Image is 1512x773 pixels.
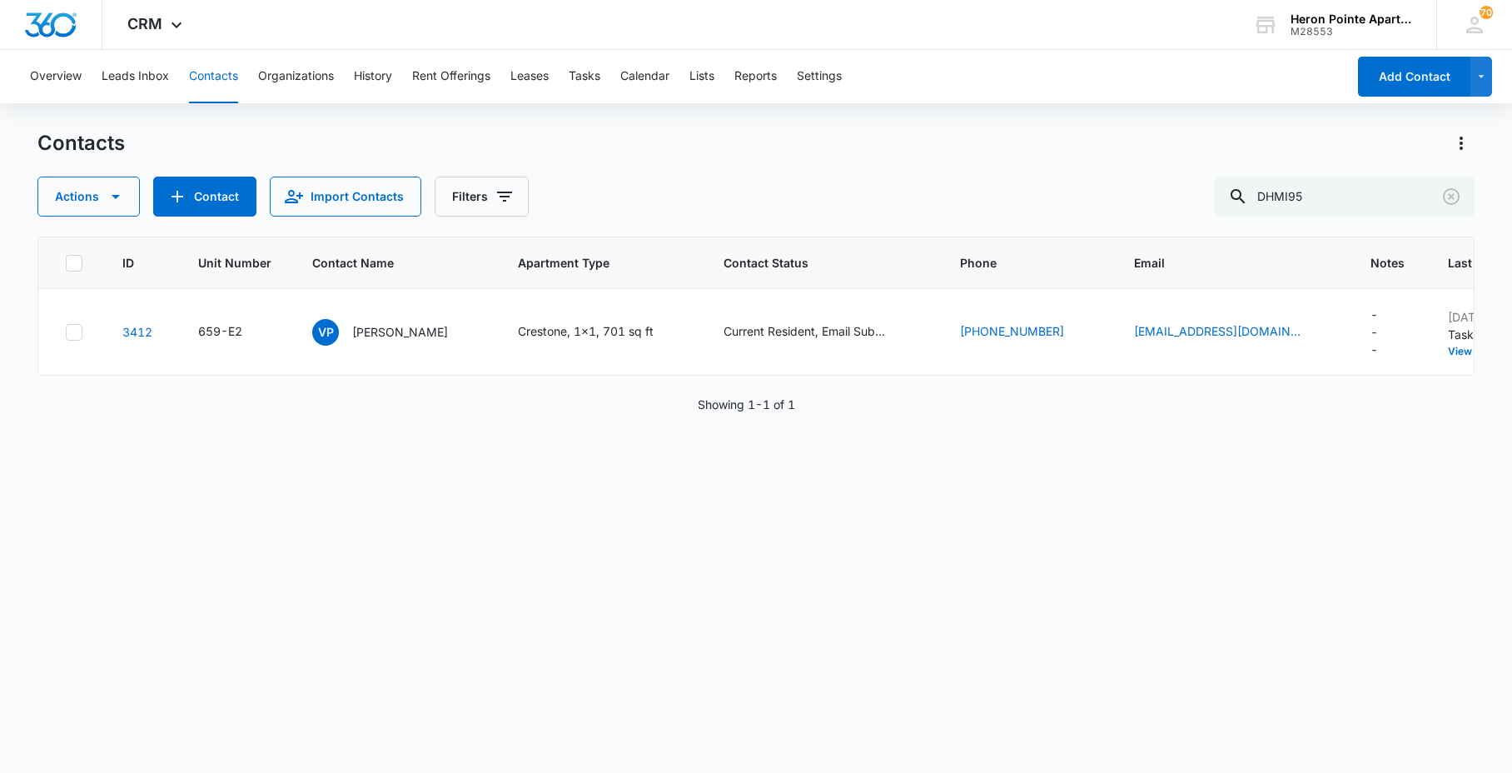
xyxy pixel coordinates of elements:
[127,15,162,32] span: CRM
[270,177,421,217] button: Import Contacts
[122,325,152,339] a: Navigate to contact details page for Victoria Pennison
[1358,57,1470,97] button: Add Contact
[698,396,795,413] p: Showing 1-1 of 1
[30,50,82,103] button: Overview
[198,322,242,340] div: 659-E2
[960,322,1064,340] a: [PHONE_NUMBER]
[724,254,896,272] span: Contact Status
[435,177,529,217] button: Filters
[189,50,238,103] button: Contacts
[1134,322,1330,342] div: Email - v.pennison96@gmail.com - Select to Edit Field
[153,177,256,217] button: Add Contact
[258,50,334,103] button: Organizations
[1291,26,1412,37] div: account id
[312,319,339,346] span: VP
[734,50,777,103] button: Reports
[1215,177,1475,217] input: Search Contacts
[1448,347,1511,357] button: View More
[724,322,890,340] div: Current Resident, Email Subscriber
[37,131,125,156] h1: Contacts
[412,50,490,103] button: Rent Offerings
[1134,322,1301,340] a: [EMAIL_ADDRESS][DOMAIN_NAME]
[960,322,1094,342] div: Phone - (970) 308-4469 - Select to Edit Field
[518,322,684,342] div: Apartment Type - Crestone, 1x1, 701 sq ft - Select to Edit Field
[1480,6,1493,19] div: notifications count
[352,323,448,341] p: [PERSON_NAME]
[1438,183,1465,210] button: Clear
[1291,12,1412,26] div: account name
[569,50,600,103] button: Tasks
[724,322,920,342] div: Contact Status - Current Resident, Email Subscriber - Select to Edit Field
[518,254,684,272] span: Apartment Type
[198,254,272,272] span: Unit Number
[620,50,669,103] button: Calendar
[102,50,169,103] button: Leads Inbox
[1370,254,1408,272] span: Notes
[312,319,478,346] div: Contact Name - Victoria Pennison - Select to Edit Field
[122,254,134,272] span: ID
[510,50,549,103] button: Leases
[797,50,842,103] button: Settings
[1370,306,1408,358] div: Notes - - Select to Edit Field
[354,50,392,103] button: History
[1134,254,1306,272] span: Email
[1448,130,1475,157] button: Actions
[312,254,454,272] span: Contact Name
[37,177,140,217] button: Actions
[518,322,654,340] div: Crestone, 1x1, 701 sq ft
[960,254,1070,272] span: Phone
[1370,306,1378,358] div: ---
[198,322,272,342] div: Unit Number - 659-E2 - Select to Edit Field
[1480,6,1493,19] span: 70
[689,50,714,103] button: Lists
